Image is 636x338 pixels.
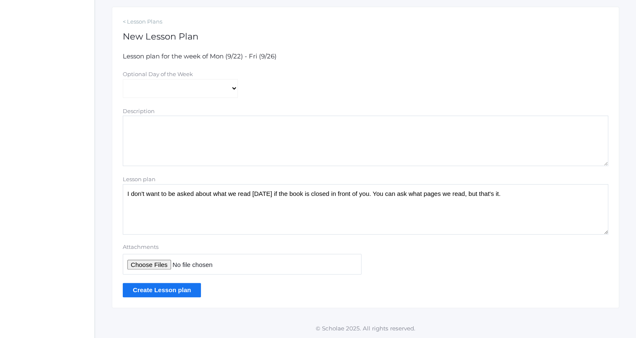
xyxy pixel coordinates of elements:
h1: New Lesson Plan [123,32,608,41]
a: < Lesson Plans [123,18,608,26]
label: Optional Day of the Week [123,71,193,77]
label: Lesson plan [123,176,156,182]
label: Description [123,108,155,114]
p: © Scholae 2025. All rights reserved. [95,324,636,333]
span: Lesson plan for the week of Mon (9/22) - Fri (9/26) [123,52,277,60]
label: Attachments [123,243,362,251]
input: Create Lesson plan [123,283,201,297]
